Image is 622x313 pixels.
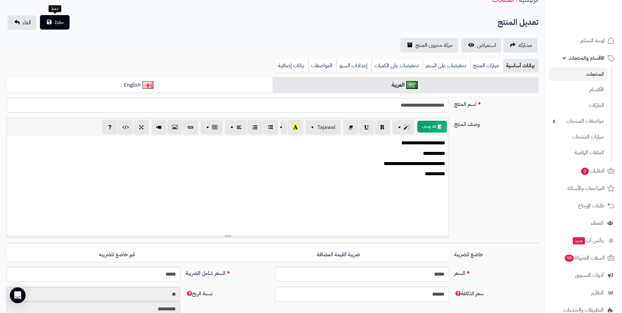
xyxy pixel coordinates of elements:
[54,18,64,26] span: حفظ
[549,233,618,248] a: وآتس آبجديد
[451,248,541,259] label: خاضع للضريبة
[461,38,501,52] a: استعراض
[591,288,604,297] span: التقارير
[10,287,26,303] div: Open Intercom Messenger
[415,41,453,49] span: حركة مخزون المنتج
[228,248,449,261] label: ضريبة القيمة المضافة
[23,19,31,27] span: الغاء
[272,77,538,93] a: العربية
[549,114,607,128] a: مواصفات المنتجات
[503,59,538,72] a: بيانات أساسية
[549,146,607,160] a: الملفات الرقمية
[549,267,618,283] a: أدوات التسويق
[580,36,605,45] span: لوحة التحكم
[549,130,607,144] a: خيارات المنتجات
[549,83,607,97] a: الأقسام
[8,15,36,30] a: الغاء
[591,219,604,228] span: العملاء
[49,5,61,12] div: حفظ
[451,118,541,128] label: وصف المنتج
[549,198,618,214] a: طلبات الإرجاع
[580,166,605,176] span: الطلبات
[569,53,605,63] span: الأقسام والمنتجات
[7,248,228,261] label: غير خاضع للضريبه
[451,98,541,108] label: اسم المنتج
[275,59,308,72] a: بيانات إضافية
[564,253,605,262] span: السلات المتروكة
[573,237,585,244] span: جديد
[549,180,618,196] a: المراجعات والأسئلة
[308,59,336,72] a: المواصفات
[470,59,503,72] a: خيارات المنتج
[577,17,616,31] img: logo-2.png
[317,123,335,131] span: Tajawal
[549,250,618,266] a: السلات المتروكة99
[549,98,607,113] a: الماركات
[549,215,618,231] a: العملاء
[503,38,537,52] a: مشاركه
[565,255,574,262] span: 99
[306,120,341,135] button: Tajawal
[549,163,618,179] a: الطلبات3
[568,184,605,193] span: المراجعات والأسئلة
[417,121,447,133] button: 📝 AI وصف
[451,267,541,277] label: السعر
[454,290,484,298] span: سعر التكلفة
[549,285,618,301] a: التقارير
[549,33,618,49] a: لوحة التحكم
[581,168,589,175] span: 3
[575,271,604,280] span: أدوات التسويق
[186,290,212,298] span: نسبة الربح
[406,81,418,89] img: العربية
[183,267,272,277] label: السعر شامل الضريبة
[142,81,154,89] img: English
[7,77,272,93] a: English
[549,68,607,81] a: المنتجات
[572,236,604,245] span: وآتس آب
[40,15,70,30] button: حفظ
[400,38,458,52] a: حركة مخزون المنتج
[518,41,532,49] span: مشاركه
[336,59,371,72] a: إعدادات السيو
[498,16,538,29] h2: تعديل المنتج
[578,201,605,210] span: طلبات الإرجاع
[477,41,496,49] span: استعراض
[423,59,470,72] a: تخفيضات على السعر
[371,59,423,72] a: تخفيضات على الكميات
